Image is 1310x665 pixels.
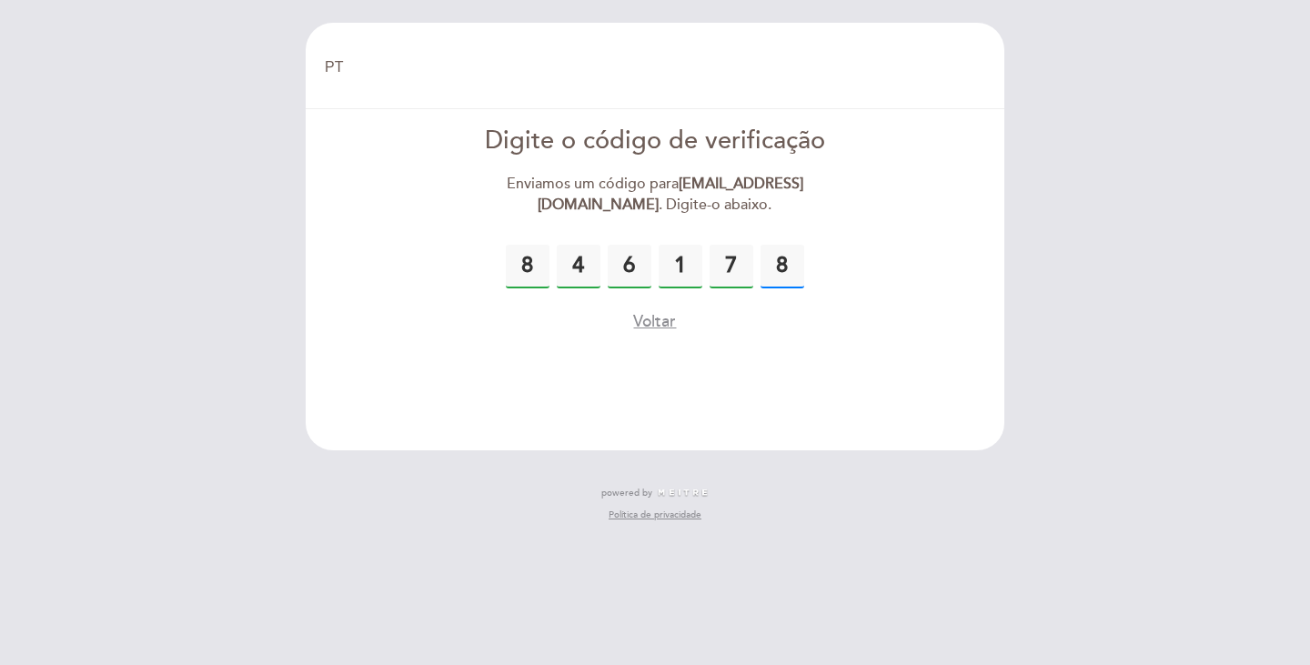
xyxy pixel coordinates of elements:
input: 0 [761,245,804,288]
input: 0 [506,245,549,288]
span: powered by [601,487,652,499]
button: Voltar [633,310,676,333]
input: 0 [608,245,651,288]
input: 0 [557,245,600,288]
input: 0 [710,245,753,288]
div: Digite o código de verificação [447,124,864,159]
div: Enviamos um código para . Digite-o abaixo. [447,174,864,216]
a: powered by [601,487,709,499]
strong: [EMAIL_ADDRESS][DOMAIN_NAME] [538,175,803,214]
img: MEITRE [657,489,709,498]
a: Política de privacidade [609,509,701,521]
input: 0 [659,245,702,288]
